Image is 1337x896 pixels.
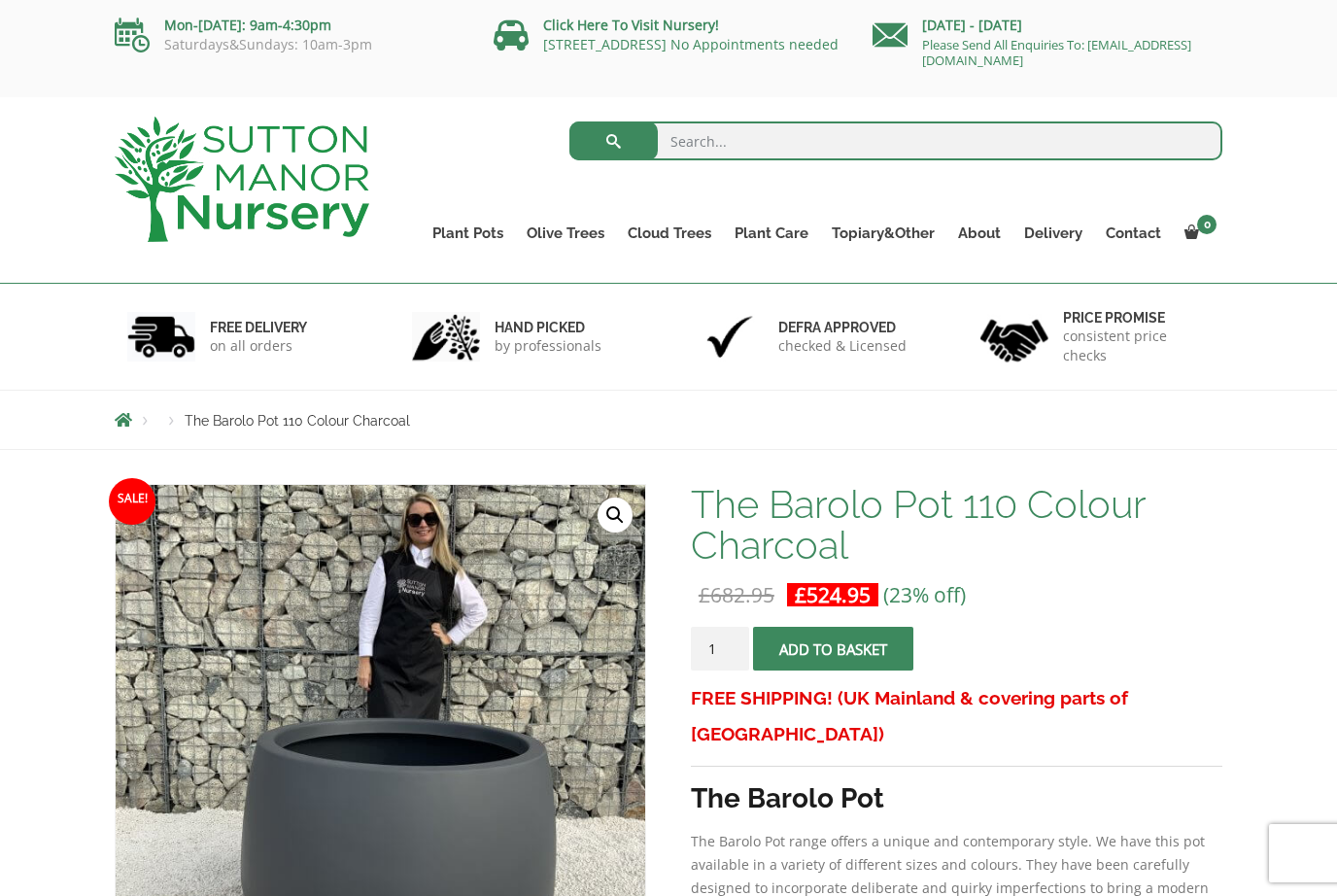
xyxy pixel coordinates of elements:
a: Contact [1094,220,1173,247]
a: Topiary&Other [820,220,946,247]
p: on all orders [210,336,307,356]
span: £ [699,581,710,608]
span: (23% off) [883,581,966,608]
p: Mon-[DATE]: 9am-4:30pm [115,14,464,37]
button: Add to basket [753,627,913,671]
img: 2.jpg [412,312,480,362]
a: View full-screen image gallery [598,498,633,533]
span: £ [795,581,806,608]
h6: Defra approved [778,319,907,336]
input: Search... [569,121,1223,160]
a: Delivery [1012,220,1094,247]
h1: The Barolo Pot 110 Colour Charcoal [691,484,1222,566]
input: Product quantity [691,627,749,671]
p: checked & Licensed [778,336,907,356]
a: Please Send All Enquiries To: [EMAIL_ADDRESS][DOMAIN_NAME] [922,36,1191,69]
nav: Breadcrumbs [115,412,1222,428]
a: Olive Trees [515,220,616,247]
img: 3.jpg [696,312,764,362]
a: Click Here To Visit Nursery! [543,16,719,34]
p: Saturdays&Sundays: 10am-3pm [115,37,464,52]
p: consistent price checks [1063,327,1211,365]
a: 0 [1173,220,1222,247]
span: 0 [1197,215,1217,234]
h6: Price promise [1063,309,1211,327]
h3: FREE SHIPPING! (UK Mainland & covering parts of [GEOGRAPHIC_DATA]) [691,680,1222,752]
span: The Barolo Pot 110 Colour Charcoal [185,413,410,429]
a: Plant Care [723,220,820,247]
p: [DATE] - [DATE] [873,14,1222,37]
bdi: 524.95 [795,581,871,608]
img: 1.jpg [127,312,195,362]
a: [STREET_ADDRESS] No Appointments needed [543,35,839,53]
img: logo [115,117,369,242]
img: 4.jpg [980,307,1048,366]
a: Plant Pots [421,220,515,247]
p: by professionals [495,336,601,356]
bdi: 682.95 [699,581,774,608]
a: About [946,220,1012,247]
h6: hand picked [495,319,601,336]
h6: FREE DELIVERY [210,319,307,336]
strong: The Barolo Pot [691,782,884,814]
a: Cloud Trees [616,220,723,247]
span: Sale! [109,478,155,525]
